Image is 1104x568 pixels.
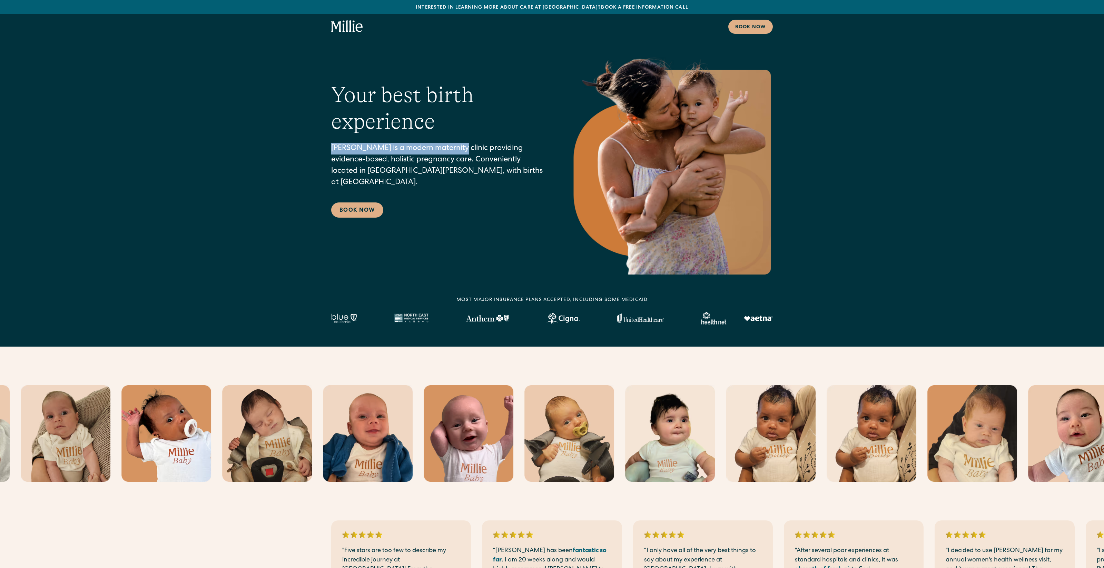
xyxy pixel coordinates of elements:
a: Book Now [331,202,383,218]
img: Baby wearing Millie shirt [927,385,1017,482]
img: 5 stars rating [493,531,533,538]
p: [PERSON_NAME] is a modern maternity clinic providing evidence-based, holistic pregnancy care. Con... [331,143,544,189]
img: Blue California logo [331,313,357,323]
h1: Your best birth experience [331,82,544,135]
img: 5 stars rating [342,531,382,538]
img: Baby wearing Millie shirt [21,385,110,482]
img: Baby wearing Millie shirt [424,385,513,482]
img: Baby wearing Millie shirt [625,385,715,482]
img: Baby wearing Millie shirt [726,385,816,482]
img: Baby wearing Millie shirt [524,385,614,482]
img: Healthnet logo [701,312,727,325]
img: North East Medical Services logo [394,313,428,323]
img: Aetna logo [744,316,773,321]
img: Baby wearing Millie shirt [121,385,211,482]
img: 5 stars rating [644,531,684,538]
img: Baby wearing Millie shirt [222,385,312,482]
img: Anthem Logo [466,315,509,322]
a: Book now [728,20,773,34]
a: home [331,20,363,33]
a: Book a free information call [601,5,688,10]
img: Baby wearing Millie shirt [827,385,916,482]
div: MOST MAJOR INSURANCE PLANS ACCEPTED, INCLUDING some MEDICAID [456,297,648,304]
img: Cigna logo [546,313,580,324]
img: United Healthcare logo [617,313,664,323]
img: 5 stars rating [795,531,835,538]
img: Mother holding and kissing her baby on the cheek. [571,47,773,275]
div: Book now [735,24,766,31]
img: 5 stars rating [946,531,986,538]
img: Baby wearing Millie shirt [323,385,413,482]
